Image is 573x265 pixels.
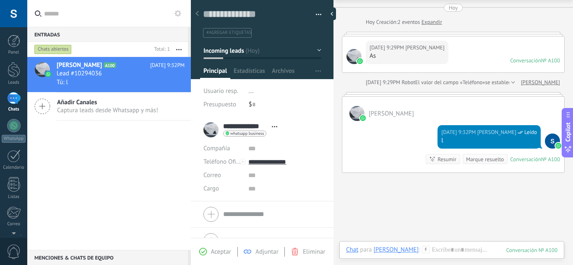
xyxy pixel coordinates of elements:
[510,57,541,64] div: Conversación
[422,18,442,26] a: Expandir
[203,182,242,196] div: Cargo
[303,248,325,256] span: Eliminar
[249,98,321,111] div: $
[203,100,236,108] span: Presupuesto
[328,8,336,20] div: Ocultar
[203,185,219,192] span: Cargo
[360,115,366,121] img: waba.svg
[366,18,376,26] div: Hoy
[203,142,242,155] div: Compañía
[370,44,405,52] div: [DATE] 9:29PM
[441,136,537,145] div: l
[357,58,363,64] img: waba.svg
[2,50,26,55] div: Panel
[45,71,51,77] img: icon
[203,158,247,166] span: Teléfono Oficina
[545,134,560,149] span: silvia artunduaga
[360,246,372,254] span: para
[203,85,242,98] div: Usuario resp.
[506,247,557,254] div: 100
[206,30,251,36] span: #agregar etiquetas
[485,78,571,87] span: se establece en «[PHONE_NUMBER]»
[366,18,442,26] div: Creación:
[249,87,254,95] span: ...
[466,155,504,163] div: Marque resuelto
[541,156,560,163] div: № A100
[203,169,221,182] button: Correo
[203,87,238,95] span: Usuario resp.
[57,106,158,114] span: Captura leads desde Whatsapp y más!
[57,61,102,69] span: [PERSON_NAME]
[255,248,279,256] span: Adjuntar
[230,131,264,136] span: whatsapp business
[521,78,560,87] a: [PERSON_NAME]
[2,165,26,170] div: Calendario
[419,246,420,254] span: :
[27,250,188,265] div: Menciones & Chats de equipo
[27,27,188,42] div: Entradas
[438,155,456,163] div: Resumir
[2,80,26,85] div: Leads
[524,128,537,136] span: Leído
[370,52,445,60] div: As
[449,4,458,12] div: Hoy
[57,69,102,78] span: Lead #10294036
[477,128,516,136] span: silvia artunduaga (Oficina de Venta)
[564,122,572,142] span: Copilot
[34,44,72,54] div: Chats abiertos
[349,106,365,121] span: Edwin Calderon
[203,171,221,179] span: Correo
[57,98,158,106] span: Añadir Canales
[27,57,191,92] a: avataricon[PERSON_NAME]A100[DATE] 9:32PMLead #10294036Tú: l
[346,49,362,64] span: Edwin Calderon
[150,61,185,69] span: [DATE] 9:32PM
[441,128,477,136] div: [DATE] 9:32PM
[2,221,26,227] div: Correo
[211,248,231,256] span: Aceptar
[234,67,265,79] span: Estadísticas
[2,194,26,200] div: Listas
[203,98,242,111] div: Presupuesto
[104,62,116,68] span: A100
[398,18,420,26] span: 2 eventos
[415,78,485,87] span: El valor del campo «Teléfono»
[272,67,294,79] span: Archivos
[151,45,170,54] div: Total: 1
[2,135,26,143] div: WhatsApp
[369,110,414,118] span: Edwin Calderon
[510,156,541,163] div: Conversación
[203,155,242,169] button: Teléfono Oficina
[373,246,419,253] div: Edwin Calderon
[203,67,227,79] span: Principal
[541,57,560,64] div: № A100
[2,107,26,112] div: Chats
[405,44,444,52] span: Edwin Calderon
[401,79,415,86] span: Robot
[555,143,561,149] img: waba.svg
[366,78,401,87] div: [DATE] 9:29PM
[57,78,68,86] span: Tú: l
